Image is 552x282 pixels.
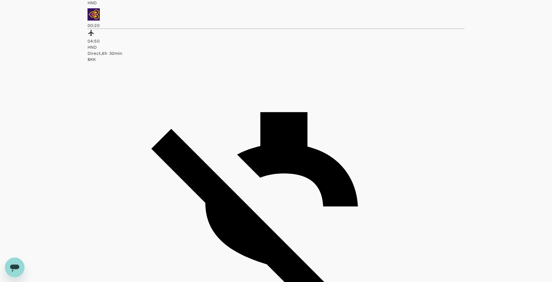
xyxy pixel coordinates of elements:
[88,56,464,62] p: BKK
[88,22,464,28] p: 00:20
[88,44,464,50] p: HND
[88,50,464,56] div: Direct , 6h 30min
[88,8,100,21] img: TG
[88,38,464,44] p: 04:50
[5,258,24,277] iframe: Button to launch messaging window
